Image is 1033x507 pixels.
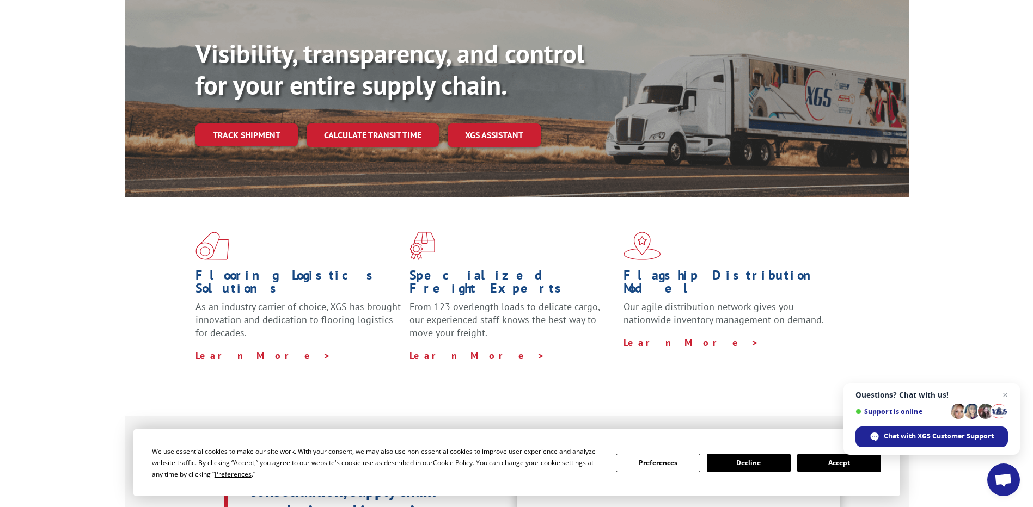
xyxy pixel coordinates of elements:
b: Visibility, transparency, and control for your entire supply chain. [195,36,584,102]
a: Learn More > [195,349,331,362]
img: xgs-icon-total-supply-chain-intelligence-red [195,232,229,260]
span: Cookie Policy [433,458,473,467]
span: Our agile distribution network gives you nationwide inventory management on demand. [624,300,824,326]
h1: Specialized Freight Experts [409,269,615,300]
a: Learn More > [624,336,759,349]
span: Questions? Chat with us! [855,391,1008,399]
span: Support is online [855,407,947,416]
button: Decline [707,454,791,472]
div: We use essential cookies to make our site work. With your consent, we may also use non-essential ... [152,446,603,480]
button: Preferences [616,454,700,472]
span: Chat with XGS Customer Support [884,431,994,441]
a: Open chat [987,463,1020,496]
a: Calculate transit time [307,123,439,147]
a: XGS ASSISTANT [448,123,541,147]
button: Accept [797,454,881,472]
p: From 123 overlength loads to delicate cargo, our experienced staff knows the best way to move you... [409,300,615,349]
a: Track shipment [195,123,298,146]
span: Preferences [215,469,252,479]
h1: Flooring Logistics Solutions [195,269,401,300]
span: Chat with XGS Customer Support [855,426,1008,447]
img: xgs-icon-flagship-distribution-model-red [624,232,661,260]
span: As an industry carrier of choice, XGS has brought innovation and dedication to flooring logistics... [195,300,401,339]
img: xgs-icon-focused-on-flooring-red [409,232,435,260]
h1: Flagship Distribution Model [624,269,829,300]
a: Learn More > [409,349,545,362]
div: Cookie Consent Prompt [133,429,900,496]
